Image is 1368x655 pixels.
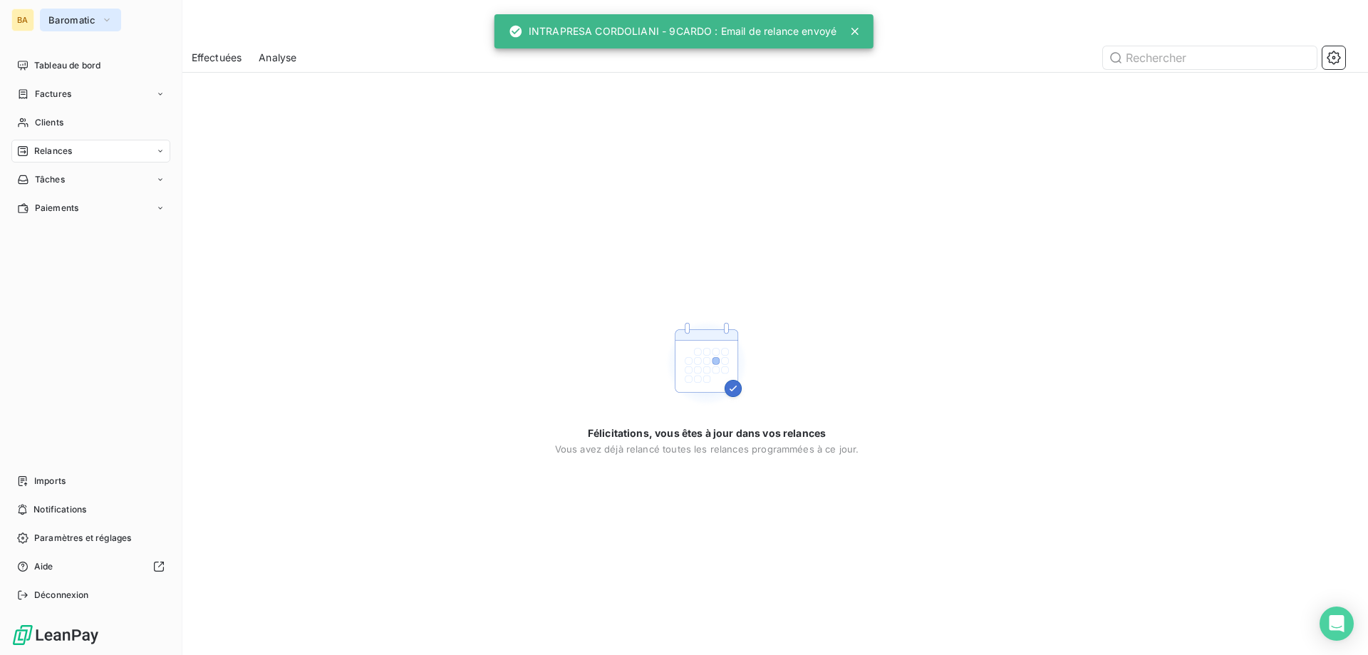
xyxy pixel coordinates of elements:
[34,560,53,573] span: Aide
[11,624,100,646] img: Logo LeanPay
[509,19,836,44] div: INTRAPRESA CORDOLIANI - 9CARDO : Email de relance envoyé
[34,145,72,158] span: Relances
[661,318,752,409] img: Empty state
[588,426,826,440] span: Félicitations, vous êtes à jour dans vos relances
[34,532,131,545] span: Paramètres et réglages
[11,555,170,578] a: Aide
[259,51,296,65] span: Analyse
[33,503,86,516] span: Notifications
[1103,46,1317,69] input: Rechercher
[34,475,66,488] span: Imports
[34,59,100,72] span: Tableau de bord
[1320,607,1354,641] div: Open Intercom Messenger
[192,51,242,65] span: Effectuées
[35,88,71,100] span: Factures
[35,173,65,186] span: Tâches
[35,202,78,215] span: Paiements
[11,9,34,31] div: BA
[48,14,95,26] span: Baromatic
[34,589,89,602] span: Déconnexion
[35,116,63,129] span: Clients
[555,443,859,455] span: Vous avez déjà relancé toutes les relances programmées à ce jour.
